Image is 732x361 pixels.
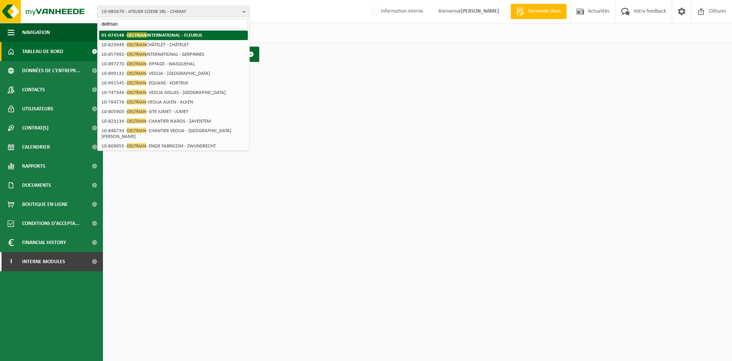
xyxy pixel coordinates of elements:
[22,252,65,271] span: Interne modules
[22,118,48,138] span: Contrat(s)
[99,59,248,69] li: 10-897270 - - EIFFAGE - WASQUEHAL
[101,6,239,18] span: 10-985670 - ATELIER COENE SRL - CHIMAY
[22,80,45,99] span: Contacts
[127,51,146,57] span: DELTRIAN
[127,70,146,76] span: DELTRIAN
[127,32,147,38] span: DELTRIAN
[22,176,51,195] span: Documents
[127,61,146,66] span: DELTRIAN
[461,8,499,14] strong: [PERSON_NAME]
[99,107,248,117] li: 10-805903 - - SITE JUMET - JUMET
[99,141,248,151] li: 10-869055 - - ENGIE FABRICOM - ZWIJNDRECHT
[99,19,248,29] input: Chercher des succursales liées
[99,97,248,107] li: 10-764774 - -VEOLIA ALKEN - ALKEN
[127,99,146,105] span: DELTRIAN
[127,89,146,95] span: DELTRIAN
[127,143,146,149] span: DELTRIAN
[99,69,248,78] li: 10-899132 - - VEOLIA - [GEOGRAPHIC_DATA]
[22,214,80,233] span: Conditions d'accepta...
[22,61,80,80] span: Données de l'entrepr...
[22,42,63,61] span: Tableau de bord
[22,233,66,252] span: Financial History
[99,78,248,88] li: 10-991545 - - EQUANS - KORTRIJK
[22,195,68,214] span: Boutique en ligne
[99,117,248,126] li: 10-823134 - - CHANTIER IKAROS - ZAVENTEM
[127,80,146,86] span: DELTRIAN
[97,6,250,17] button: 10-985670 - ATELIER COENE SRL - CHIMAY
[370,6,423,17] label: Information interne
[99,88,248,97] li: 10-747344 - - VEOLIA IXELLES - [GEOGRAPHIC_DATA]
[99,126,248,141] li: 10-846733 - - CHANTIER VEOLIA - [GEOGRAPHIC_DATA][PERSON_NAME]
[127,42,146,47] span: DELTRIAN
[101,32,202,38] strong: 01-074548 - INTERNATIONAL - FLEURUS
[526,8,563,15] span: Demande devis
[127,118,146,124] span: DELTRIAN
[127,128,146,133] span: DELTRIAN
[22,99,53,118] span: Utilisateurs
[8,252,14,271] span: I
[127,108,146,114] span: DELTRIAN
[99,40,248,50] li: 10-823949 - CHÂTELET - CHÂTELET
[22,157,45,176] span: Rapports
[510,4,567,19] a: Demande devis
[22,138,50,157] span: Calendrier
[22,23,50,42] span: Navigation
[99,50,248,59] li: 10-857992 - INTERNATIONAL - GERPINNES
